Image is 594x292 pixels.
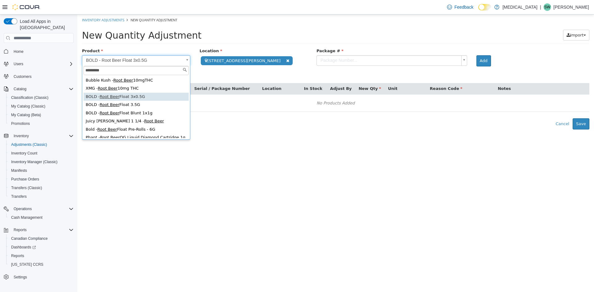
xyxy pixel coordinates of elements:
a: Settings [11,273,29,281]
span: Customers [11,73,74,80]
button: Settings [1,273,76,281]
span: My Catalog (Beta) [9,111,74,119]
a: Manifests [9,167,29,174]
span: Root Beer [20,112,40,117]
button: Catalog [11,85,29,93]
span: Adjustments (Classic) [9,141,74,148]
span: Purchase Orders [11,177,39,182]
span: Cash Management [9,214,74,221]
a: Dashboards [9,243,38,251]
span: My Catalog (Beta) [11,112,41,117]
span: Inventory Manager (Classic) [11,159,58,164]
a: Customers [11,73,34,80]
span: Canadian Compliance [11,236,48,241]
span: [US_STATE] CCRS [11,262,43,267]
div: Juicy [PERSON_NAME] 1 1/4 - [6,103,111,111]
a: My Catalog (Classic) [9,103,48,110]
a: Promotions [9,120,32,127]
span: Root Beer [20,71,40,76]
span: Transfers (Classic) [11,185,42,190]
button: Home [1,47,76,56]
div: BOLD - Float 3x0.5G [6,78,111,87]
span: Purchase Orders [9,176,74,183]
div: Bubble Kush - 10mgTHC [6,62,111,70]
span: Transfers [11,194,27,199]
span: Settings [14,275,27,280]
span: Inventory Count [11,151,37,156]
span: Catalog [11,85,74,93]
button: Operations [1,205,76,213]
span: Root Beer [22,96,42,101]
p: [PERSON_NAME] [553,3,589,11]
div: Sonny Wong [544,3,551,11]
span: Canadian Compliance [9,235,74,242]
span: Settings [11,273,74,281]
span: Root Beer [23,121,42,125]
span: Inventory Manager (Classic) [9,158,74,166]
span: Classification (Classic) [11,95,49,100]
span: Root Beer [22,88,42,92]
div: Phant - OG Liquid Diamond Cartridge 1g [6,119,111,127]
a: Classification (Classic) [9,94,51,101]
span: Home [14,49,24,54]
span: Home [11,47,74,55]
a: Transfers [9,193,29,200]
span: Manifests [9,167,74,174]
span: Catalog [14,87,26,91]
a: [US_STATE] CCRS [9,261,46,268]
span: My Catalog (Classic) [11,104,45,109]
div: XMG - 10mg THC [6,70,111,78]
span: Washington CCRS [9,261,74,268]
a: Transfers (Classic) [9,184,45,192]
span: Reports [9,252,74,260]
span: Operations [14,206,32,211]
span: Root Beer [36,63,56,68]
button: Transfers (Classic) [6,184,76,192]
button: Users [1,60,76,68]
a: My Catalog (Beta) [9,111,44,119]
button: My Catalog (Classic) [6,102,76,111]
button: Purchase Orders [6,175,76,184]
a: Cash Management [9,214,45,221]
button: Canadian Compliance [6,234,76,243]
span: Promotions [9,120,74,127]
span: Dashboards [11,245,36,250]
a: Home [11,48,26,55]
button: Adjustments (Classic) [6,140,76,149]
button: My Catalog (Beta) [6,111,76,119]
a: Inventory Manager (Classic) [9,158,60,166]
button: Inventory Manager (Classic) [6,158,76,166]
span: Reports [14,227,27,232]
span: Cash Management [11,215,42,220]
span: Inventory [14,133,29,138]
span: Feedback [454,4,473,10]
span: Operations [11,205,74,213]
span: Inventory [11,132,74,140]
span: Transfers (Classic) [9,184,74,192]
p: | [540,3,541,11]
button: Promotions [6,119,76,128]
a: Dashboards [6,243,76,252]
button: Cash Management [6,213,76,222]
a: Reports [9,252,27,260]
button: Classification (Classic) [6,93,76,102]
button: Operations [11,205,34,213]
button: Users [11,60,26,68]
div: BOLD - Float Blunt 1x1g [6,95,111,103]
button: [US_STATE] CCRS [6,260,76,269]
button: Reports [11,226,29,234]
input: Dark Mode [478,4,491,11]
span: Load All Apps in [GEOGRAPHIC_DATA] [17,18,74,31]
span: Inventory Count [9,150,74,157]
span: SW [544,3,550,11]
span: Classification (Classic) [9,94,74,101]
div: BOLD - Float 3.5G [6,86,111,95]
p: [MEDICAL_DATA] [502,3,537,11]
a: Feedback [445,1,476,13]
a: Canadian Compliance [9,235,50,242]
span: Manifests [11,168,27,173]
button: Manifests [6,166,76,175]
button: Inventory [11,132,31,140]
a: Adjustments (Classic) [9,141,49,148]
button: Customers [1,72,76,81]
